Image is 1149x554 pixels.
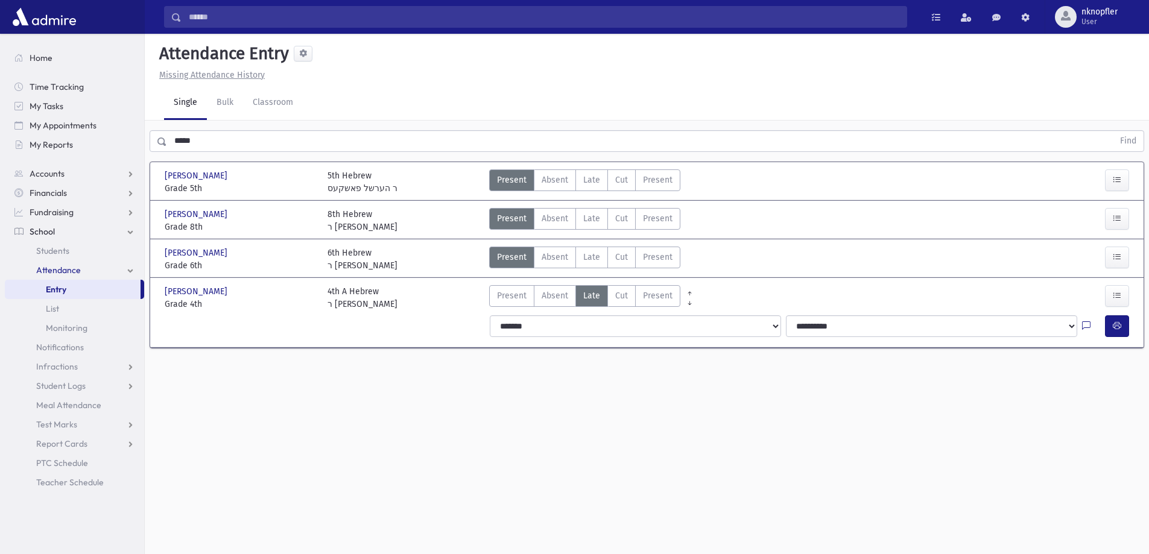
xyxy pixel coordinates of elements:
[643,251,673,263] span: Present
[36,342,84,353] span: Notifications
[5,164,144,183] a: Accounts
[583,174,600,186] span: Late
[5,395,144,415] a: Meal Attendance
[5,222,144,241] a: School
[243,86,303,120] a: Classroom
[5,415,144,434] a: Test Marks
[5,318,144,338] a: Monitoring
[165,221,315,233] span: Grade 8th
[36,380,86,391] span: Student Logs
[165,247,230,259] span: [PERSON_NAME]
[5,434,144,453] a: Report Cards
[5,338,144,357] a: Notifications
[159,70,265,80] u: Missing Attendance History
[36,438,87,449] span: Report Cards
[36,458,88,468] span: PTC Schedule
[542,289,568,302] span: Absent
[615,251,628,263] span: Cut
[30,81,84,92] span: Time Tracking
[30,168,65,179] span: Accounts
[583,289,600,302] span: Late
[5,299,144,318] a: List
[583,212,600,225] span: Late
[154,70,265,80] a: Missing Attendance History
[489,285,680,310] div: AttTypes
[36,361,78,372] span: Infractions
[497,212,527,225] span: Present
[542,251,568,263] span: Absent
[36,400,101,411] span: Meal Attendance
[643,174,673,186] span: Present
[328,285,397,310] div: 4th A Hebrew ר [PERSON_NAME]
[5,241,144,260] a: Students
[1113,131,1144,151] button: Find
[165,182,315,195] span: Grade 5th
[165,285,230,298] span: [PERSON_NAME]
[30,52,52,63] span: Home
[165,169,230,182] span: [PERSON_NAME]
[328,169,397,195] div: 5th Hebrew ר הערשל פאשקעס
[36,245,69,256] span: Students
[5,77,144,96] a: Time Tracking
[30,139,73,150] span: My Reports
[36,419,77,430] span: Test Marks
[30,226,55,237] span: School
[46,284,66,295] span: Entry
[5,280,141,299] a: Entry
[489,169,680,195] div: AttTypes
[5,183,144,203] a: Financials
[5,453,144,473] a: PTC Schedule
[328,208,397,233] div: 8th Hebrew ר [PERSON_NAME]
[165,208,230,221] span: [PERSON_NAME]
[5,357,144,376] a: Infractions
[30,101,63,112] span: My Tasks
[643,289,673,302] span: Present
[5,203,144,222] a: Fundraising
[615,289,628,302] span: Cut
[5,116,144,135] a: My Appointments
[5,260,144,280] a: Attendance
[583,251,600,263] span: Late
[165,259,315,272] span: Grade 6th
[615,212,628,225] span: Cut
[5,48,144,68] a: Home
[182,6,907,28] input: Search
[497,251,527,263] span: Present
[489,247,680,272] div: AttTypes
[1081,17,1118,27] span: User
[542,212,568,225] span: Absent
[328,247,397,272] div: 6th Hebrew ר [PERSON_NAME]
[46,303,59,314] span: List
[497,174,527,186] span: Present
[154,43,289,64] h5: Attendance Entry
[5,473,144,492] a: Teacher Schedule
[5,96,144,116] a: My Tasks
[164,86,207,120] a: Single
[1081,7,1118,17] span: nknopfler
[497,289,527,302] span: Present
[46,323,87,333] span: Monitoring
[36,265,81,275] span: Attendance
[643,212,673,225] span: Present
[542,174,568,186] span: Absent
[30,187,67,198] span: Financials
[36,477,104,488] span: Teacher Schedule
[30,120,97,131] span: My Appointments
[615,174,628,186] span: Cut
[165,298,315,310] span: Grade 4th
[489,208,680,233] div: AttTypes
[10,5,79,29] img: AdmirePro
[5,376,144,395] a: Student Logs
[5,135,144,154] a: My Reports
[207,86,243,120] a: Bulk
[30,207,74,218] span: Fundraising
